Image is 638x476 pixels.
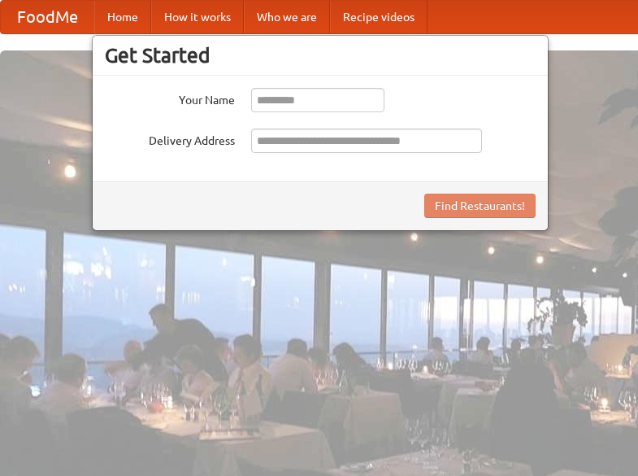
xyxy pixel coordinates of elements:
[105,43,536,68] h3: Get Started
[424,194,536,218] button: Find Restaurants!
[94,1,151,33] a: Home
[105,88,235,108] label: Your Name
[1,1,94,33] a: FoodMe
[105,129,235,149] label: Delivery Address
[244,1,330,33] a: Who we are
[330,1,428,33] a: Recipe videos
[151,1,244,33] a: How it works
